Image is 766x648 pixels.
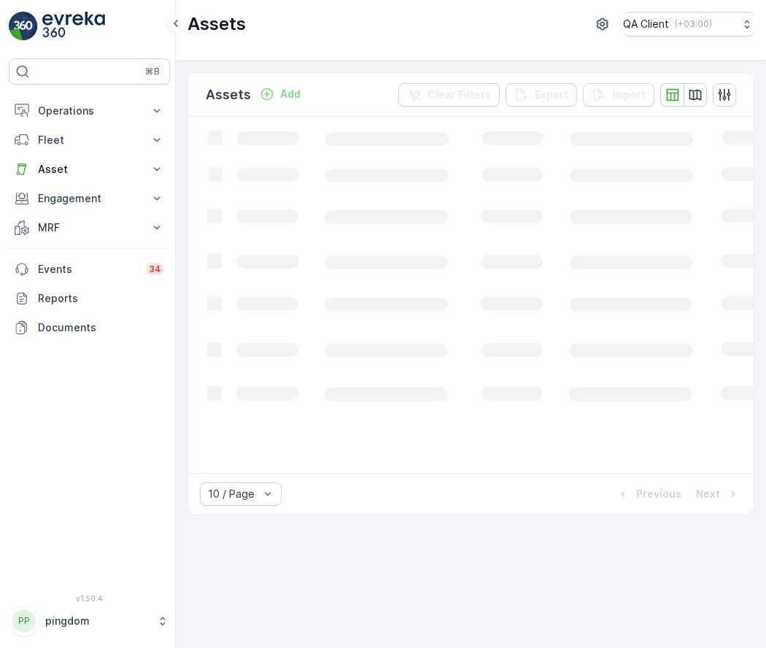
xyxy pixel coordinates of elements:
[636,487,681,501] p: Previous
[38,320,164,335] p: Documents
[535,88,568,102] p: Export
[149,263,161,275] p: 34
[145,66,160,77] p: ⌘B
[38,220,141,235] p: MRF
[38,191,141,206] p: Engagement
[398,83,500,107] button: Clear Filters
[9,284,170,313] a: Reports
[9,313,170,342] a: Documents
[695,485,742,503] button: Next
[9,606,170,636] button: PPpingdom
[38,133,141,147] p: Fleet
[614,485,683,503] button: Previous
[583,83,654,107] button: Import
[38,262,137,277] p: Events
[612,88,646,102] p: Import
[506,83,577,107] button: Export
[187,12,246,36] p: Assets
[623,17,669,31] p: QA Client
[38,162,141,177] p: Asset
[9,184,170,213] button: Engagement
[45,614,150,628] p: pingdom
[9,12,38,41] img: logo
[42,12,105,41] img: logo_light-DOdMpM7g.png
[623,12,754,36] button: QA Client(+03:00)
[9,96,170,126] button: Operations
[206,85,251,105] p: Assets
[9,213,170,242] button: MRF
[696,487,720,501] p: Next
[38,291,164,306] p: Reports
[12,609,36,633] div: PP
[38,104,141,118] p: Operations
[675,18,712,30] p: ( +03:00 )
[9,255,170,284] a: Events34
[9,126,170,155] button: Fleet
[9,155,170,184] button: Asset
[9,594,170,603] span: v 1.50.4
[254,85,306,103] button: Add
[280,87,301,101] p: Add
[428,88,491,102] p: Clear Filters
